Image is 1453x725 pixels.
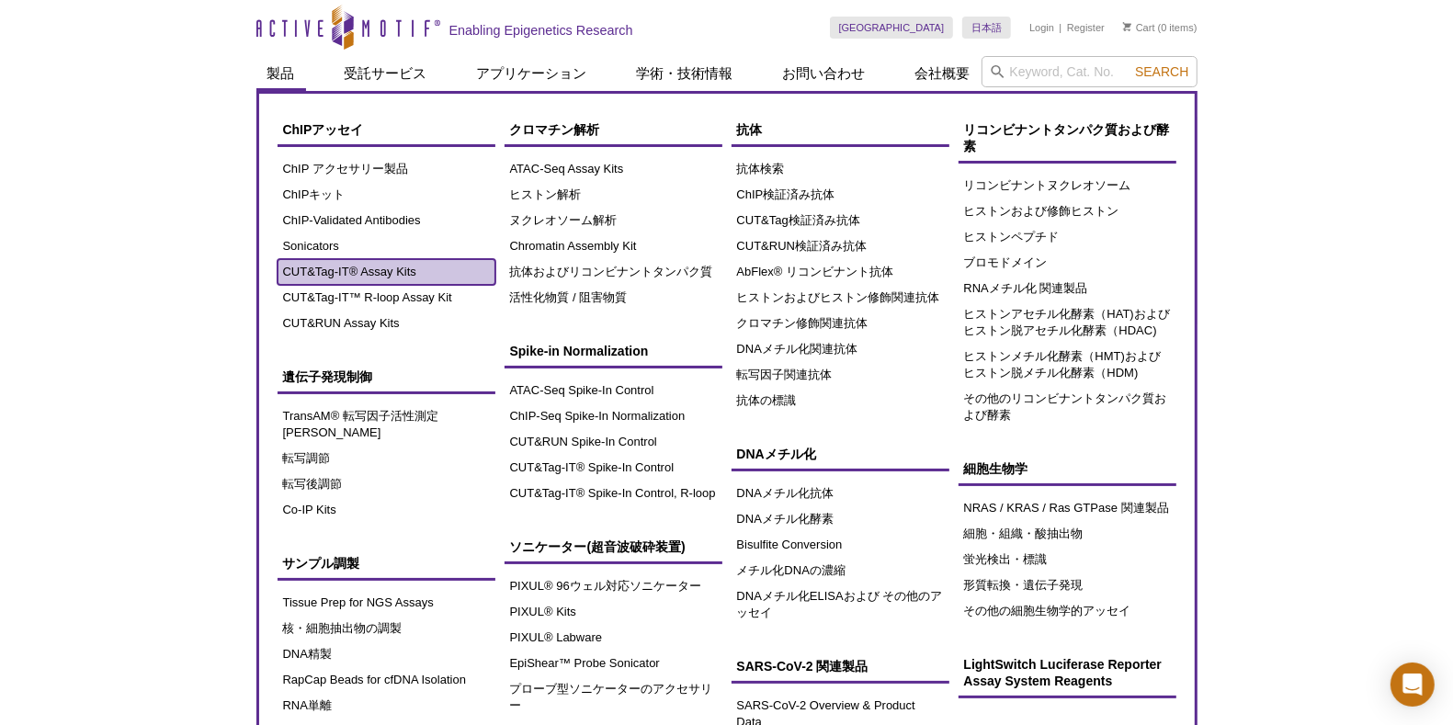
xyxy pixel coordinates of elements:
[278,403,495,446] a: TransAM® 転写因子活性測定[PERSON_NAME]
[904,56,982,91] a: 会社概要
[278,667,495,693] a: RapCap Beads for cfDNA Isolation
[959,495,1176,521] a: NRAS / KRAS / Ras GTPase 関連製品
[959,301,1176,344] a: ヒストンアセチル化酵素（HAT)およびヒストン脱アセチル化酵素（HDAC)
[732,182,949,208] a: ChIP検証済み抗体
[732,506,949,532] a: DNAメチル化酵素
[505,481,722,506] a: CUT&Tag-IT® Spike-In Control, R-loop
[732,481,949,506] a: DNAメチル化抗体
[959,598,1176,624] a: その他の細胞生物学的アッセイ
[732,649,949,684] a: SARS-CoV-2 関連製品
[278,497,495,523] a: Co-IP Kits
[1123,17,1198,39] li: (0 items)
[278,546,495,581] a: サンプル調製
[732,285,949,311] a: ヒストンおよびヒストン修飾関連抗体
[505,156,722,182] a: ATAC-Seq Assay Kits
[278,446,495,471] a: 転写調節
[505,112,722,147] a: クロマチン解析
[505,573,722,599] a: PIXUL® 96ウェル対応ソニケーター
[1135,64,1188,79] span: Search
[830,17,954,39] a: [GEOGRAPHIC_DATA]
[505,259,722,285] a: 抗体およびリコンビナントタンパク質
[737,659,868,674] span: SARS-CoV-2 関連製品
[959,547,1176,572] a: 蛍光検出・標識
[737,122,763,137] span: 抗体
[962,17,1011,39] a: 日本語
[510,539,686,554] span: ソニケーター(超音波破砕装置)
[959,224,1176,250] a: ヒストンペプチド
[278,233,495,259] a: Sonicators
[283,369,373,384] span: 遺伝子発現制御
[505,529,722,564] a: ソニケーター(超音波破砕装置)
[1029,21,1054,34] a: Login
[959,386,1176,428] a: その他のリコンビナントタンパク質および酵素
[505,676,722,719] a: プローブ型ソニケーターのアクセサリー
[278,311,495,336] a: CUT&RUN Assay Kits
[334,56,438,91] a: 受託サービス
[505,233,722,259] a: Chromatin Assembly Kit
[1129,63,1194,80] button: Search
[278,182,495,208] a: ChIPキット
[505,625,722,651] a: PIXUL® Labware
[278,616,495,641] a: 核・細胞抽出物の調製
[732,532,949,558] a: Bisulfite Conversion
[732,583,949,626] a: DNAメチル化ELISAおよび その他のアッセイ
[510,122,600,137] span: クロマチン解析
[737,447,816,461] span: DNAメチル化
[278,641,495,667] a: DNA精製
[505,403,722,429] a: ChIP-Seq Spike-In Normalization
[964,657,1162,688] span: LightSwitch Luciferase Reporter Assay System Reagents
[505,599,722,625] a: PIXUL® Kits
[278,208,495,233] a: ChIP-Validated Antibodies
[964,461,1028,476] span: 細胞生物学
[1391,663,1435,707] div: Open Intercom Messenger
[466,56,598,91] a: アプリケーション
[278,285,495,311] a: CUT&Tag-IT™ R-loop Assay Kit
[505,208,722,233] a: ヌクレオソーム解析
[278,112,495,147] a: ChIPアッセイ
[959,276,1176,301] a: RNAメチル化 関連製品
[959,198,1176,224] a: ヒストンおよび修飾ヒストン
[732,233,949,259] a: CUT&RUN検証済み抗体
[982,56,1198,87] input: Keyword, Cat. No.
[959,173,1176,198] a: リコンビナントヌクレオソーム
[772,56,877,91] a: お問い合わせ
[278,693,495,719] a: RNA単離
[510,344,649,358] span: Spike-in Normalization
[1067,21,1105,34] a: Register
[505,285,722,311] a: 活性化物質 / 阻害物質
[256,56,306,91] a: 製品
[505,378,722,403] a: ATAC-Seq Spike-In Control
[278,359,495,394] a: 遺伝子発現制御
[278,259,495,285] a: CUT&Tag-IT® Assay Kits
[626,56,744,91] a: 学術・技術情報
[1123,22,1131,31] img: Your Cart
[959,344,1176,386] a: ヒストンメチル化酵素（HMT)およびヒストン脱メチル化酵素（HDM)
[959,572,1176,598] a: 形質転換・遺伝子発現
[505,429,722,455] a: CUT&RUN Spike-In Control
[964,122,1170,153] span: リコンビナントタンパク質および酵素
[959,112,1176,164] a: リコンビナントタンパク質および酵素
[449,22,633,39] h2: Enabling Epigenetics Research
[732,156,949,182] a: 抗体検索
[732,259,949,285] a: AbFlex® リコンビナント抗体
[505,182,722,208] a: ヒストン解析
[732,558,949,583] a: メチル化DNAの濃縮
[278,156,495,182] a: ChIP アクセサリー製品
[278,590,495,616] a: Tissue Prep for NGS Assays
[505,651,722,676] a: EpiShear™ Probe Sonicator
[959,451,1176,486] a: 細胞生物学
[278,471,495,497] a: 転写後調節
[732,336,949,362] a: DNAメチル化関連抗体
[505,455,722,481] a: CUT&Tag-IT® Spike-In Control
[732,436,949,471] a: DNAメチル化
[732,362,949,388] a: 転写因子関連抗体
[1123,21,1155,34] a: Cart
[283,122,364,137] span: ChIPアッセイ
[283,556,360,571] span: サンプル調製
[505,334,722,368] a: Spike-in Normalization
[959,647,1176,698] a: LightSwitch Luciferase Reporter Assay System Reagents
[1060,17,1062,39] li: |
[732,311,949,336] a: クロマチン修飾関連抗体
[732,208,949,233] a: CUT&Tag検証済み抗体
[959,521,1176,547] a: 細胞・組織・酸抽出物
